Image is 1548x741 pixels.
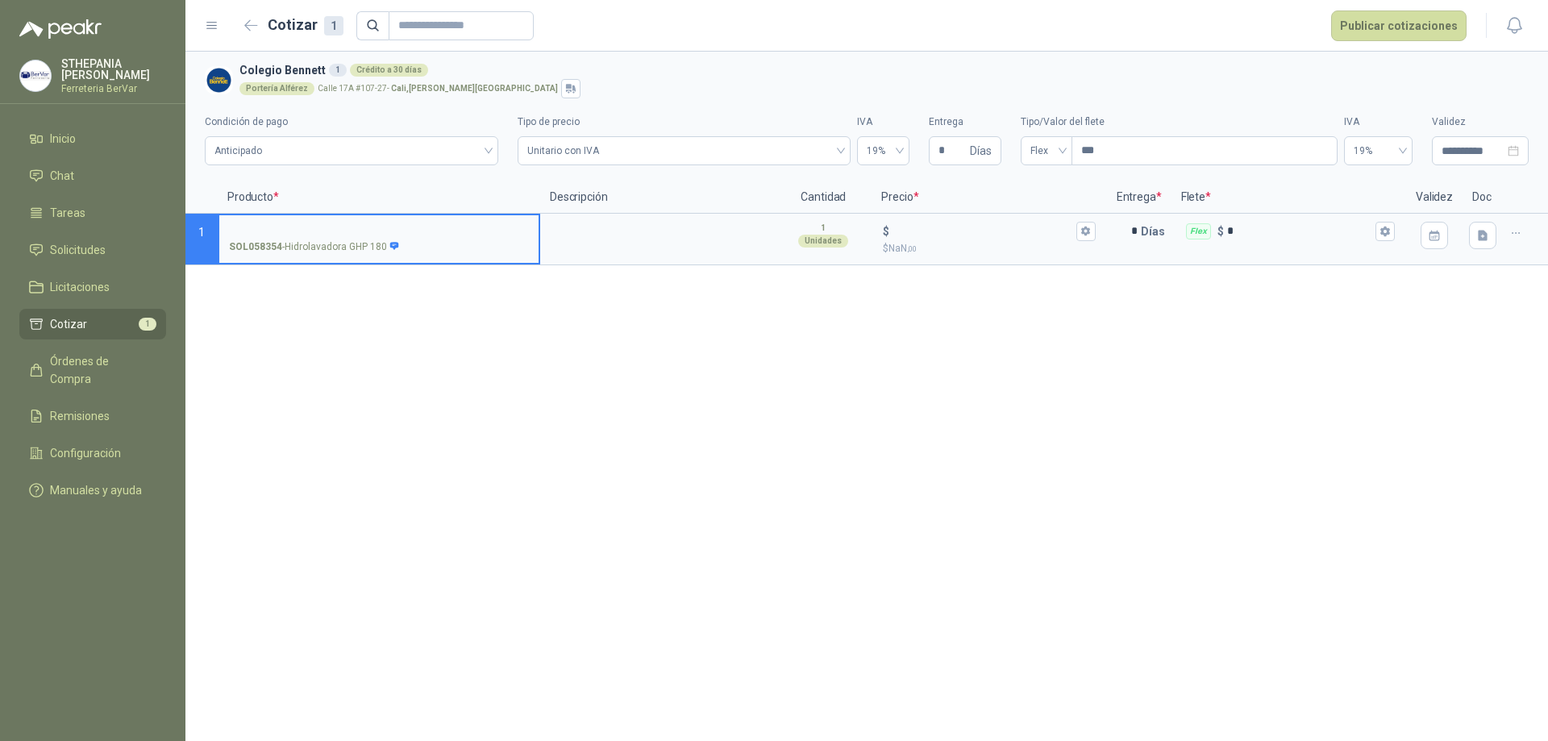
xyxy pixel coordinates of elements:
span: Cotizar [50,315,87,333]
span: Flex [1030,139,1063,163]
div: Unidades [798,235,848,248]
span: Manuales y ayuda [50,481,142,499]
div: Crédito a 30 días [350,64,428,77]
a: Remisiones [19,401,166,431]
span: Chat [50,167,74,185]
label: IVA [857,114,909,130]
span: Días [970,137,992,164]
span: 19% [1354,139,1403,163]
span: Licitaciones [50,278,110,296]
img: Company Logo [20,60,51,91]
a: Inicio [19,123,166,154]
p: Producto [218,181,540,214]
div: 1 [329,64,347,77]
p: $ [883,223,889,240]
span: 1 [139,318,156,331]
span: Solicitudes [50,241,106,259]
a: Licitaciones [19,272,166,302]
label: Tipo de precio [518,114,851,130]
span: Configuración [50,444,121,462]
span: Unitario con IVA [527,139,841,163]
p: Calle 17A #107-27 - [318,85,558,93]
input: SOL058354-Hidrolavadora GHP 180 [229,226,529,238]
span: ,00 [907,244,917,253]
p: Días [1141,215,1171,248]
div: Portería Alférez [239,82,314,95]
span: Inicio [50,130,76,148]
p: Doc [1463,181,1503,214]
label: Condición de pago [205,114,498,130]
button: $$NaN,00 [1076,222,1096,241]
p: Flete [1171,181,1406,214]
p: - Hidrolavadora GHP 180 [229,239,400,255]
div: 1 [324,16,343,35]
a: Solicitudes [19,235,166,265]
p: 1 [821,222,826,235]
a: Configuración [19,438,166,468]
img: Company Logo [205,66,233,94]
label: IVA [1344,114,1413,130]
img: Logo peakr [19,19,102,39]
span: 1 [198,226,205,239]
p: Cantidad [775,181,872,214]
a: Tareas [19,198,166,228]
label: Validez [1432,114,1529,130]
a: Chat [19,160,166,191]
button: Publicar cotizaciones [1331,10,1467,41]
strong: SOL058354 [229,239,282,255]
a: Órdenes de Compra [19,346,166,394]
p: Precio [872,181,1106,214]
span: Tareas [50,204,85,222]
span: NaN [888,243,917,254]
p: STHEPANIA [PERSON_NAME] [61,58,166,81]
p: Ferreteria BerVar [61,84,166,94]
h2: Cotizar [268,14,343,36]
p: Validez [1406,181,1463,214]
span: 19% [867,139,900,163]
h3: Colegio Bennett [239,61,1522,79]
a: Manuales y ayuda [19,475,166,506]
span: Remisiones [50,407,110,425]
input: $$NaN,00 [893,225,1072,237]
span: Órdenes de Compra [50,352,151,388]
p: $ [883,241,1095,256]
button: Flex $ [1375,222,1395,241]
p: $ [1217,223,1224,240]
p: Descripción [540,181,775,214]
label: Entrega [929,114,1001,130]
label: Tipo/Valor del flete [1021,114,1338,130]
p: Entrega [1107,181,1171,214]
input: Flex $ [1227,225,1372,237]
strong: Cali , [PERSON_NAME][GEOGRAPHIC_DATA] [391,84,558,93]
a: Cotizar1 [19,309,166,339]
span: Anticipado [214,139,489,163]
div: Flex [1186,223,1211,239]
